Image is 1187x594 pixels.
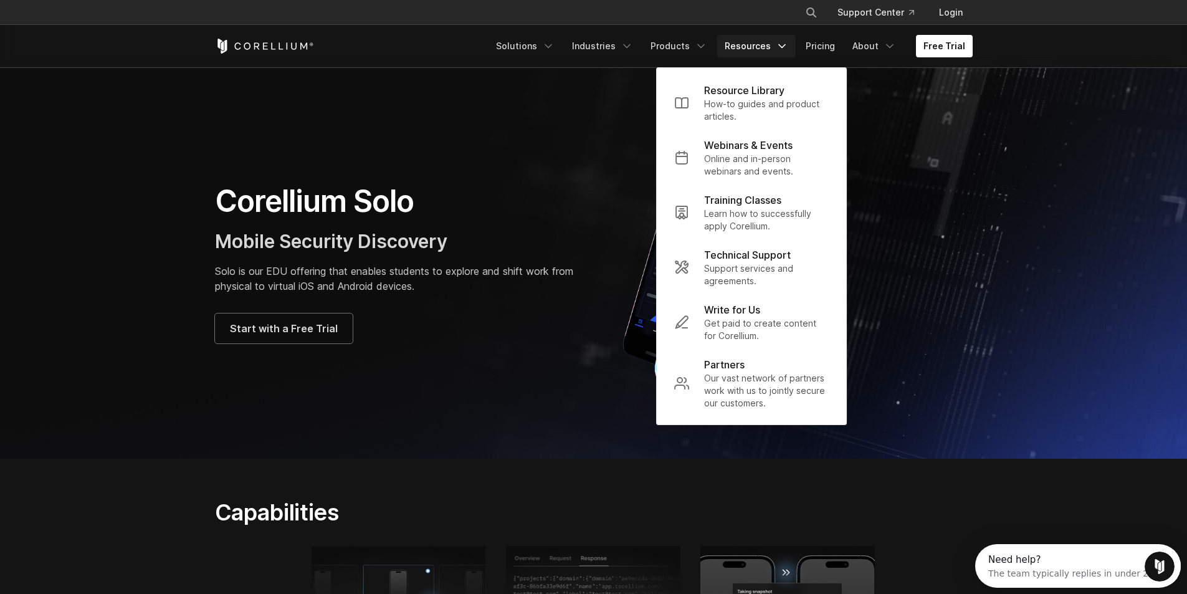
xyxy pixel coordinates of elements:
[664,185,839,240] a: Training Classes Learn how to successfully apply Corellium.
[704,153,829,178] p: Online and in-person webinars and events.
[606,107,874,419] img: Corellium Solo for mobile app security solutions
[664,350,839,417] a: Partners Our vast network of partners work with us to jointly secure our customers.
[215,183,581,220] h1: Corellium Solo
[215,314,353,343] a: Start with a Free Trial
[13,11,179,21] div: Need help?
[717,35,796,57] a: Resources
[704,262,829,287] p: Support services and agreements.
[704,247,791,262] p: Technical Support
[215,499,712,526] h2: Capabilities
[800,1,822,24] button: Search
[975,544,1181,588] iframe: Intercom live chat discovery launcher
[664,130,839,185] a: Webinars & Events Online and in-person webinars and events.
[704,208,829,232] p: Learn how to successfully apply Corellium.
[664,75,839,130] a: Resource Library How-to guides and product articles.
[704,138,793,153] p: Webinars & Events
[704,357,745,372] p: Partners
[215,230,447,252] span: Mobile Security Discovery
[916,35,973,57] a: Free Trial
[845,35,903,57] a: About
[798,35,842,57] a: Pricing
[13,21,179,34] div: The team typically replies in under 2h
[704,83,784,98] p: Resource Library
[929,1,973,24] a: Login
[643,35,715,57] a: Products
[704,193,781,208] p: Training Classes
[704,302,760,317] p: Write for Us
[489,35,562,57] a: Solutions
[489,35,973,57] div: Navigation Menu
[230,321,338,336] span: Start with a Free Trial
[664,295,839,350] a: Write for Us Get paid to create content for Corellium.
[704,98,829,123] p: How-to guides and product articles.
[664,240,839,295] a: Technical Support Support services and agreements.
[790,1,973,24] div: Navigation Menu
[1145,552,1175,582] iframe: Intercom live chat
[215,264,581,294] p: Solo is our EDU offering that enables students to explore and shift work from physical to virtual...
[565,35,641,57] a: Industries
[215,39,314,54] a: Corellium Home
[704,317,829,342] p: Get paid to create content for Corellium.
[827,1,924,24] a: Support Center
[704,372,829,410] p: Our vast network of partners work with us to jointly secure our customers.
[5,5,216,39] div: Open Intercom Messenger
